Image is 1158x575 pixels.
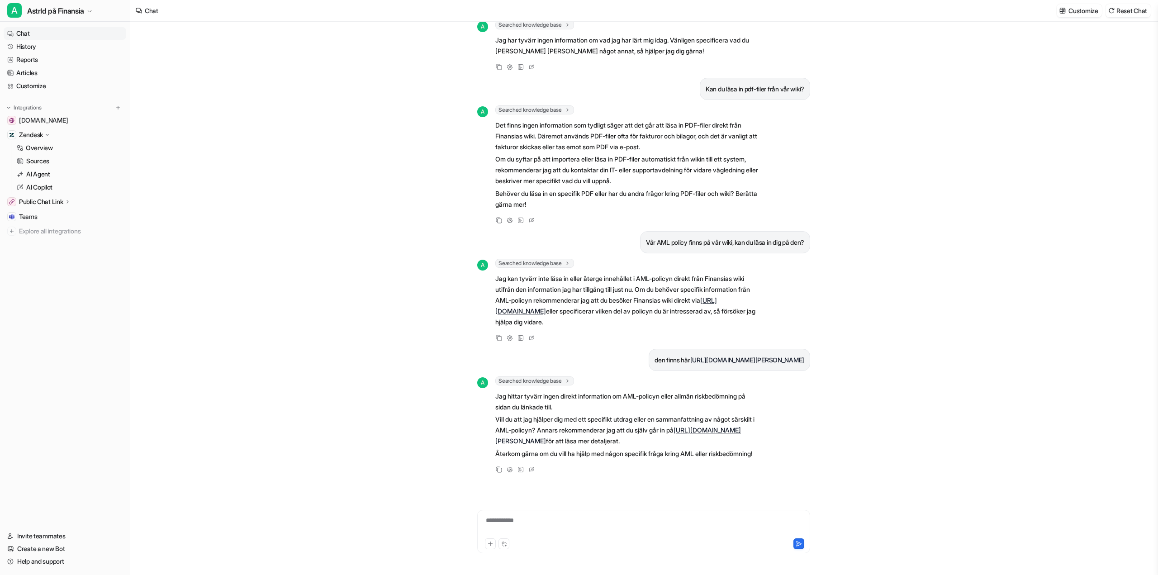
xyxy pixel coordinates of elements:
div: eesel • 5h ago [14,69,55,74]
img: reset [1108,7,1115,14]
button: Send a message… [155,293,170,307]
span: A [477,260,488,271]
button: Start recording [57,296,65,304]
p: Overview [26,143,53,152]
span: Explore all integrations [19,224,123,238]
p: Integrations [14,104,42,111]
p: AI Copilot [26,183,52,192]
div: 1. Yes, you are welcome to send this to your support/Technician as the feeling is that it is a ve... [40,89,166,124]
p: Sources [26,157,49,166]
div: 4. In our setting, we have Eesel take old tickets first and then our Wiki. I feel that it always ... [40,209,166,253]
span: Searched knowledge base [495,20,574,29]
a: History [4,40,126,53]
p: Återkom gärna om du vill ha hjälp med någon specifik fråga kring AML eller riskbedömning! [495,448,760,459]
button: Emoji picker [28,296,36,304]
img: Profile image for eesel [26,5,40,19]
a: TeamsTeams [4,210,126,223]
p: Kan du läsa in pdf-filer från vår wiki? [706,84,804,95]
button: Integrations [4,103,44,112]
a: Sources [13,155,126,167]
p: Behöver du läsa in en specifik PDF eller har du andra frågor kring PDF-filer och wiki? Berätta gä... [495,188,760,210]
p: Jag har tyvärr ingen information om vad jag har lärt mig idag. Vänligen specificera vad du [PERSO... [495,35,760,57]
p: Public Chat Link [19,197,63,206]
img: Zendesk [9,132,14,138]
div: 1. Yes, you are welcome to send this to your support/Technician as the feeling is that it is a ve... [33,83,174,338]
div: Close [159,4,175,20]
button: Upload attachment [14,296,21,304]
a: Articles [4,67,126,79]
p: Vår AML policy finns på vår wiki, kan du läsa in dig på den? [646,237,804,248]
a: Overview [13,142,126,154]
img: menu_add.svg [115,105,121,111]
p: Det finns ingen information som tydligt säger att det går att läsa in PDF-filer direkt från Finan... [495,120,760,152]
div: Bajram says… [7,83,174,349]
p: Om du syftar på att importera eller läsa in PDF-filer automatiskt från wikin till ett system, rek... [495,154,760,186]
span: [DOMAIN_NAME] [19,116,68,125]
p: Jag kan tyvärr inte läsa in eller återge innehållet i AML-policyn direkt från Finansias wiki utif... [495,273,760,328]
a: Reports [4,53,126,66]
a: Explore all integrations [4,225,126,238]
a: Invite teammates [4,530,126,542]
div: 5. Articles that are automatically produced via Zendesk are in English. We speak Swedish. Is it p... [40,257,166,311]
p: Zendesk [19,130,43,139]
a: [URL][DOMAIN_NAME][PERSON_NAME] [690,356,804,364]
img: wiki.finansia.se [9,118,14,123]
img: explore all integrations [7,227,16,236]
div: Chat [145,6,158,15]
a: wiki.finansia.se[DOMAIN_NAME] [4,114,126,127]
div: 3. In our Wiki we have some PDF files with information and processes. These don't seem to be read... [40,168,166,204]
a: Customize [4,80,126,92]
span: Teams [19,212,38,221]
span: A [477,106,488,117]
a: Create a new Bot [4,542,126,555]
a: Help and support [4,555,126,568]
button: Customize [1057,4,1101,17]
a: AI Agent [13,168,126,181]
button: Home [142,4,159,21]
span: AstrId på Finansia [27,5,84,17]
span: A [477,21,488,32]
img: expand menu [5,105,12,111]
span: A [477,377,488,388]
textarea: Message… [8,277,173,293]
p: AI Agent [26,170,50,179]
a: [URL][DOMAIN_NAME] [495,296,717,315]
div: 2. Furthermore, I wonder how often the internal Wiki/help center is read? I added an article and ... [40,128,166,164]
span: A [7,3,22,18]
p: den finns här [655,355,804,366]
button: go back [6,4,23,21]
a: AI Copilot [13,181,126,194]
span: Searched knowledge base [495,105,574,114]
p: Customize [1068,6,1098,15]
span: Searched knowledge base [495,259,574,268]
button: Gif picker [43,296,50,304]
p: Jag hittar tyvärr ingen direkt information om AML-policyn eller allmän riskbedömning på sidan du ... [495,391,760,413]
p: Vill du att jag hjälper dig med ett specifikt utdrag eller en sammanfattning av något särskilt i ... [495,414,760,447]
img: Teams [9,214,14,219]
img: Public Chat Link [9,199,14,204]
p: Active 2h ago [44,11,84,20]
span: Searched knowledge base [495,376,574,385]
button: Reset Chat [1106,4,1151,17]
img: customize [1059,7,1066,14]
h1: eesel [44,5,63,11]
a: Chat [4,27,126,40]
